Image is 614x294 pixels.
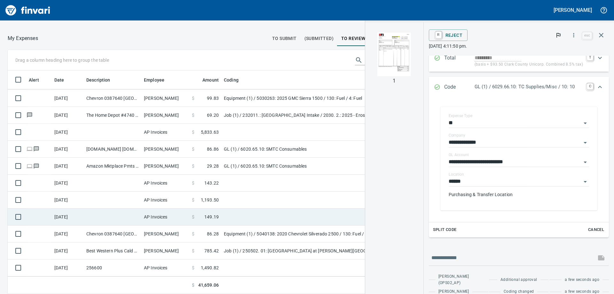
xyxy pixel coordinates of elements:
p: Drag a column heading here to group the table [15,57,109,63]
div: Expand [429,77,609,98]
td: Equipment (1) / 5040138: 2020 Chevrolet Silverado 2500 / 130: Fuel / 4: Fuel [221,226,381,242]
p: Purchasing & Transfer Location [449,191,589,198]
td: GL (1) / 6020.65.10: SMTC Consumables [221,141,381,158]
span: $ [192,248,194,254]
td: [DATE] [52,124,84,141]
span: Coding [224,76,239,84]
td: [PERSON_NAME] [141,242,189,259]
span: $ [192,265,194,271]
p: Total [444,54,475,68]
span: Cancel [587,226,605,234]
td: [DATE] [52,209,84,226]
span: Split Code [433,226,457,234]
td: Chevron 0387640 [GEOGRAPHIC_DATA] [84,90,141,107]
td: AP Invoices [141,192,189,209]
button: Open [581,158,590,167]
span: Alert [29,76,39,84]
button: [PERSON_NAME] [552,5,594,15]
label: GL Account [449,153,469,157]
span: 785.42 [204,248,219,254]
span: [PERSON_NAME] (OPS02_AP) [438,274,485,286]
span: Description [86,76,119,84]
span: Coding [224,76,247,84]
span: 29.28 [207,163,219,169]
div: Expand [429,98,609,237]
td: GL (1) / 6020.65.10: SMTC Consumables [221,158,381,175]
span: Amount [202,76,219,84]
td: Chevron 0387640 [GEOGRAPHIC_DATA] [84,226,141,242]
button: Open [581,138,590,147]
p: Code [444,83,475,91]
a: Finvari [4,3,52,18]
span: Online transaction [26,164,33,168]
a: R [436,31,442,38]
td: [DATE] [52,175,84,192]
td: [DOMAIN_NAME] [DOMAIN_NAME][URL] WA [84,141,141,158]
span: Date [54,76,64,84]
td: [DATE] [52,107,84,124]
td: AP Invoices [141,124,189,141]
td: The Home Depot #4740 [GEOGRAPHIC_DATA] WA [84,107,141,124]
button: Open [581,177,590,186]
a: esc [582,32,592,39]
button: Open [581,119,590,128]
span: $ [192,163,194,169]
span: 143.22 [204,180,219,186]
label: Expense Type [449,114,472,118]
span: 99.83 [207,95,219,101]
p: GL (1) / 6029.66.10: TC Supplies/Misc / 10: 10 [475,83,583,91]
label: Location [449,172,464,176]
span: 149.19 [204,214,219,220]
td: [PERSON_NAME] [141,90,189,107]
span: Employee [144,76,173,84]
span: Date [54,76,73,84]
td: Equipment (1) / 5030263: 2025 GMC Sierra 1500 / 130: Fuel / 4: Fuel [221,90,381,107]
span: Online transaction [26,147,33,151]
span: $ [192,146,194,152]
span: 86.28 [207,231,219,237]
td: Job (1) / 232011.: [GEOGRAPHIC_DATA] Intake / 2030. 2.: 2025 - Erosion Control Maintenance / 5: O... [221,107,381,124]
h5: [PERSON_NAME] [554,7,592,13]
span: This records your message into the invoice and notifies anyone mentioned [594,250,609,266]
span: $ [192,95,194,101]
span: (Submitted) [304,35,334,43]
td: [DATE] [52,242,84,259]
span: Has messages [33,164,40,168]
p: My Expenses [8,35,38,42]
span: $ [192,197,194,203]
span: a few seconds ago [565,277,599,283]
td: [DATE] [52,90,84,107]
label: Company [449,133,465,137]
span: Alert [29,76,47,84]
td: Amazon Mktplace Pmts [DOMAIN_NAME][URL] WA [84,158,141,175]
span: 41,659.06 [198,282,219,289]
span: 86.86 [207,146,219,152]
span: To Submit [272,35,297,43]
td: AP Invoices [141,209,189,226]
button: Cancel [586,225,606,235]
td: [PERSON_NAME] [141,226,189,242]
span: 5,833.63 [201,129,219,135]
td: AP Invoices [141,259,189,276]
span: 1,193.50 [201,197,219,203]
span: Has messages [33,147,40,151]
p: 1 [393,77,396,85]
span: $ [192,112,194,118]
td: Best Western Plus Cald Caldwell ID [84,242,141,259]
span: 1,490.82 [201,265,219,271]
td: [PERSON_NAME] [141,107,189,124]
td: Job (1) / 250502. 01: [GEOGRAPHIC_DATA] at [PERSON_NAME][GEOGRAPHIC_DATA] Structures / 10011. .: ... [221,242,381,259]
span: Has messages [26,113,33,117]
span: Amount [194,76,219,84]
td: 256600 [84,259,141,276]
div: Expand [429,50,609,72]
a: T [587,54,593,60]
td: [DATE] [52,192,84,209]
button: RReject [429,29,468,41]
td: [PERSON_NAME] [141,141,189,158]
span: Additional approval [500,277,537,283]
span: Description [86,76,110,84]
p: (basis + $93.50 Clark County Unicorp. Combined 8.5% tax) [475,61,583,68]
button: Split Code [431,225,458,235]
td: [DATE] [52,158,84,175]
